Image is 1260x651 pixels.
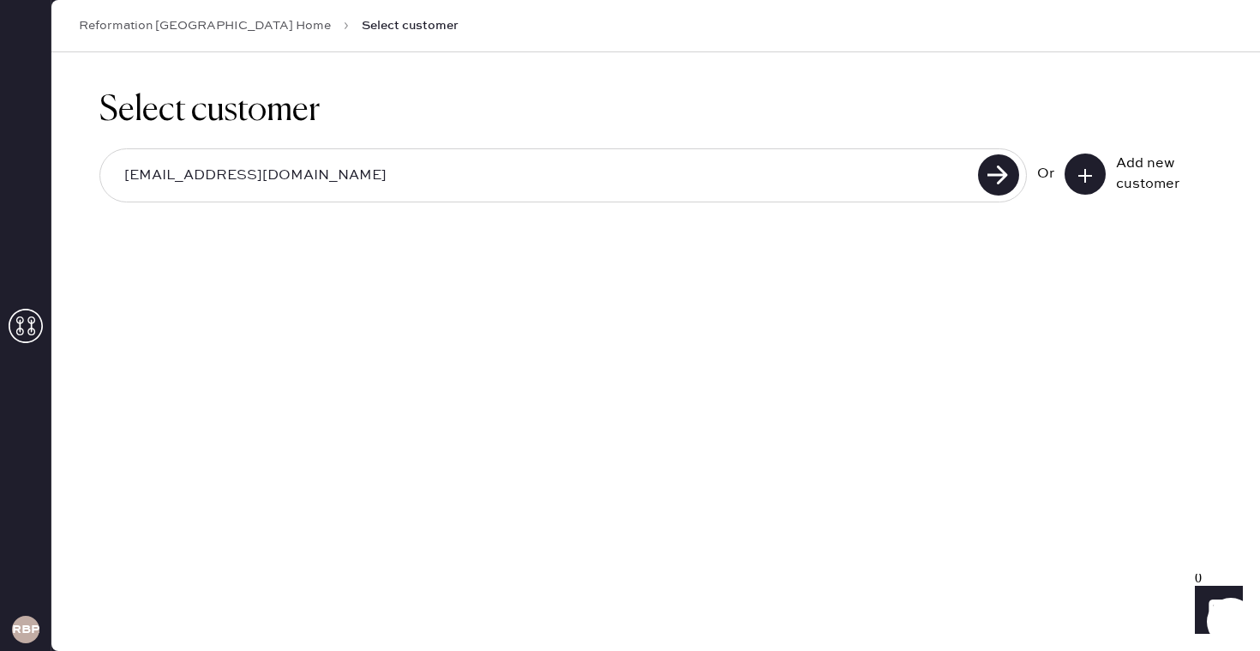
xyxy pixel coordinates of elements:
a: Reformation [GEOGRAPHIC_DATA] Home [79,17,331,34]
span: Select customer [362,17,459,34]
iframe: Front Chat [1179,574,1252,648]
div: Or [1037,164,1054,184]
div: Add new customer [1116,154,1202,195]
input: Search by email or phone number [111,156,973,196]
h3: RBPA [12,624,39,636]
h1: Select customer [99,90,1212,131]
